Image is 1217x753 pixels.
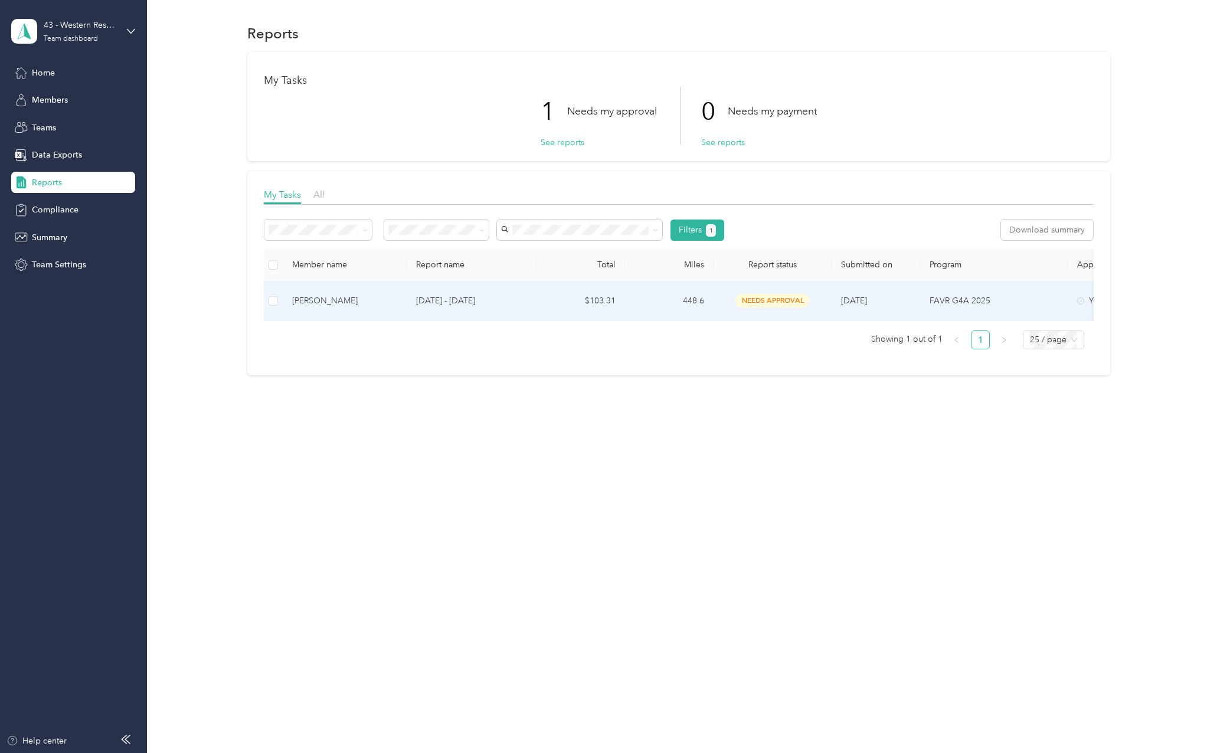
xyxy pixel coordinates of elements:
span: Reports [32,176,62,189]
p: Needs my approval [567,104,657,119]
div: Miles [634,260,704,270]
span: [DATE] [841,296,867,306]
li: 1 [971,330,990,349]
li: Previous Page [947,330,966,349]
button: Download summary [1001,220,1093,240]
span: Team Settings [32,258,86,271]
span: 25 / page [1030,331,1077,349]
li: Next Page [994,330,1013,349]
th: Program [920,249,1068,281]
div: You [1077,294,1176,307]
span: Showing 1 out of 1 [871,330,943,348]
iframe: Everlance-gr Chat Button Frame [1151,687,1217,753]
p: 1 [541,87,567,136]
div: Member name [292,260,397,270]
span: Compliance [32,204,78,216]
h1: Reports [247,27,299,40]
div: [PERSON_NAME] [292,294,397,307]
h1: My Tasks [264,74,1094,87]
p: Needs my payment [728,104,817,119]
td: 448.6 [625,281,714,321]
span: Members [32,94,68,106]
button: left [947,330,966,349]
span: right [1000,336,1007,343]
span: Data Exports [32,149,82,161]
th: Submitted on [832,249,920,281]
span: My Tasks [264,189,301,200]
p: [DATE] - [DATE] [416,294,527,307]
div: Total [546,260,616,270]
span: left [953,336,960,343]
span: 1 [709,225,713,236]
td: FAVR G4A 2025 [920,281,1068,321]
button: Help center [6,735,67,747]
a: 1 [971,331,989,349]
span: Teams [32,122,56,134]
span: needs approval [735,294,810,307]
button: See reports [541,136,584,149]
button: See reports [701,136,745,149]
th: Approvers [1068,249,1186,281]
th: Report name [407,249,536,281]
span: Home [32,67,55,79]
div: 43 - Western Reserve [44,19,117,31]
th: Member name [283,249,407,281]
div: Team dashboard [44,35,98,42]
p: FAVR G4A 2025 [930,294,1058,307]
span: Summary [32,231,67,244]
td: $103.31 [536,281,625,321]
button: 1 [706,224,716,237]
button: right [994,330,1013,349]
span: All [313,189,325,200]
div: Page Size [1023,330,1084,349]
p: 0 [701,87,728,136]
span: Report status [723,260,822,270]
button: Filters1 [670,220,724,241]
